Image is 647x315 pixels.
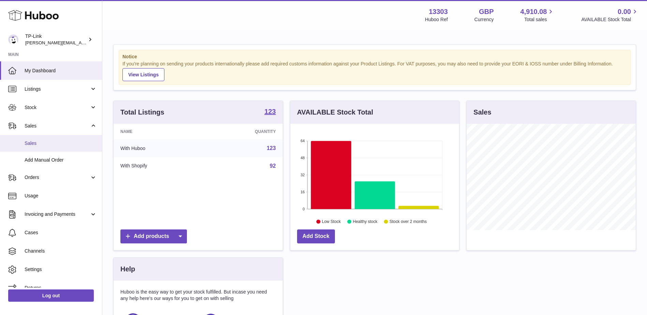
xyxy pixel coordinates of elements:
[122,68,164,81] a: View Listings
[353,219,378,224] text: Healthy stock
[122,54,627,60] strong: Notice
[25,285,97,291] span: Returns
[270,163,276,169] a: 92
[429,7,448,16] strong: 13303
[297,108,373,117] h3: AVAILABLE Stock Total
[120,265,135,274] h3: Help
[479,7,494,16] strong: GBP
[25,174,90,181] span: Orders
[618,7,631,16] span: 0.00
[25,157,97,163] span: Add Manual Order
[520,7,547,16] span: 4,910.08
[25,193,97,199] span: Usage
[300,173,305,177] text: 32
[264,108,276,116] a: 123
[120,108,164,117] h3: Total Listings
[25,86,90,92] span: Listings
[120,229,187,243] a: Add products
[303,207,305,211] text: 0
[425,16,448,23] div: Huboo Ref
[581,16,639,23] span: AVAILABLE Stock Total
[264,108,276,115] strong: 123
[300,139,305,143] text: 64
[25,123,90,129] span: Sales
[25,40,137,45] span: [PERSON_NAME][EMAIL_ADDRESS][DOMAIN_NAME]
[25,67,97,74] span: My Dashboard
[474,16,494,23] div: Currency
[25,229,97,236] span: Cases
[25,211,90,217] span: Invoicing and Payments
[114,139,205,157] td: With Huboo
[8,289,94,302] a: Log out
[389,219,427,224] text: Stock over 2 months
[520,7,555,23] a: 4,910.08 Total sales
[114,124,205,139] th: Name
[8,34,18,45] img: selina.wu@tp-link.com
[300,190,305,194] text: 16
[473,108,491,117] h3: Sales
[300,156,305,160] text: 48
[25,104,90,111] span: Stock
[524,16,555,23] span: Total sales
[122,61,627,81] div: If you're planning on sending your products internationally please add required customs informati...
[114,157,205,175] td: With Shopify
[267,145,276,151] a: 123
[322,219,341,224] text: Low Stock
[581,7,639,23] a: 0.00 AVAILABLE Stock Total
[25,140,97,147] span: Sales
[25,266,97,273] span: Settings
[25,33,87,46] div: TP-Link
[205,124,282,139] th: Quantity
[297,229,335,243] a: Add Stock
[120,289,276,302] p: Huboo is the easy way to get your stock fulfilled. But incase you need any help here's our ways f...
[25,248,97,254] span: Channels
